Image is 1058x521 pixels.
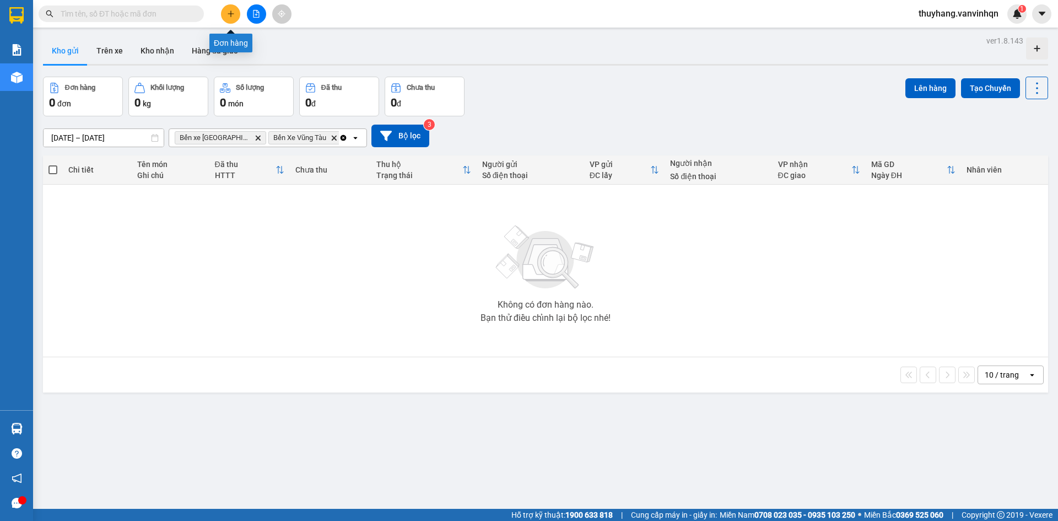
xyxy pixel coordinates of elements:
[871,171,947,180] div: Ngày ĐH
[183,37,247,64] button: Hàng đã giao
[209,34,252,52] div: Đơn hàng
[371,125,429,147] button: Bộ lọc
[967,165,1043,174] div: Nhân viên
[255,135,261,141] svg: Delete
[43,77,123,116] button: Đơn hàng0đơn
[61,8,191,20] input: Tìm tên, số ĐT hoặc mã đơn
[482,171,579,180] div: Số điện thoại
[11,423,23,434] img: warehouse-icon
[228,99,244,108] span: món
[864,509,943,521] span: Miền Bắc
[961,78,1020,98] button: Tạo Chuyến
[631,509,717,521] span: Cung cấp máy in - giấy in:
[49,96,55,109] span: 0
[150,84,184,92] div: Khối lượng
[1037,9,1047,19] span: caret-down
[754,511,855,519] strong: 0708 023 035 - 0935 103 250
[376,171,462,180] div: Trạng thái
[1028,370,1037,379] svg: open
[175,131,266,144] span: Bến xe Quảng Ngãi, close by backspace
[11,72,23,83] img: warehouse-icon
[720,509,855,521] span: Miền Nam
[215,171,276,180] div: HTTT
[590,160,651,169] div: VP gửi
[997,511,1005,519] span: copyright
[12,448,22,459] span: question-circle
[295,165,365,174] div: Chưa thu
[351,133,360,142] svg: open
[137,171,204,180] div: Ghi chú
[236,84,264,92] div: Số lượng
[670,159,766,168] div: Người nhận
[305,96,311,109] span: 0
[137,160,204,169] div: Tên món
[482,160,579,169] div: Người gửi
[985,369,1019,380] div: 10 / trang
[590,171,651,180] div: ĐC lấy
[490,219,601,296] img: svg+xml;base64,PHN2ZyBjbGFzcz0ibGlzdC1wbHVnX19zdmciIHhtbG5zPSJodHRwOi8vd3d3LnczLm9yZy8yMDAwL3N2Zy...
[778,171,851,180] div: ĐC giao
[371,155,477,185] th: Toggle SortBy
[12,498,22,508] span: message
[511,509,613,521] span: Hỗ trợ kỹ thuật:
[670,172,766,181] div: Số điện thoại
[584,155,665,185] th: Toggle SortBy
[134,96,141,109] span: 0
[209,155,290,185] th: Toggle SortBy
[424,119,435,130] sup: 3
[12,473,22,484] span: notification
[905,78,956,98] button: Lên hàng
[1012,9,1022,19] img: icon-new-feature
[220,96,226,109] span: 0
[385,77,465,116] button: Chưa thu0đ
[252,10,260,18] span: file-add
[46,10,53,18] span: search
[215,160,276,169] div: Đã thu
[1026,37,1048,60] div: Tạo kho hàng mới
[247,4,266,24] button: file-add
[481,314,611,323] div: Bạn thử điều chỉnh lại bộ lọc nhé!
[128,77,208,116] button: Khối lượng0kg
[986,35,1023,47] div: ver 1.8.143
[376,160,462,169] div: Thu hộ
[565,511,613,519] strong: 1900 633 818
[778,160,851,169] div: VP nhận
[1018,5,1026,13] sup: 1
[621,509,623,521] span: |
[272,4,292,24] button: aim
[498,300,593,309] div: Không có đơn hàng nào.
[311,99,316,108] span: đ
[9,7,24,24] img: logo-vxr
[278,10,285,18] span: aim
[1032,4,1051,24] button: caret-down
[391,96,397,109] span: 0
[57,99,71,108] span: đơn
[143,99,151,108] span: kg
[910,7,1007,20] span: thuyhang.vanvinhqn
[896,511,943,519] strong: 0369 525 060
[88,37,132,64] button: Trên xe
[132,37,183,64] button: Kho nhận
[773,155,866,185] th: Toggle SortBy
[227,10,235,18] span: plus
[866,155,961,185] th: Toggle SortBy
[299,77,379,116] button: Đã thu0đ
[221,4,240,24] button: plus
[331,135,337,141] svg: Delete
[68,165,126,174] div: Chi tiết
[268,131,342,144] span: Bến Xe Vũng Tàu , close by backspace
[1020,5,1024,13] span: 1
[273,133,326,142] span: Bến Xe Vũng Tàu
[339,133,348,142] svg: Clear all
[397,99,401,108] span: đ
[180,133,250,142] span: Bến xe Quảng Ngãi
[65,84,95,92] div: Đơn hàng
[858,513,861,517] span: ⚪️
[44,129,164,147] input: Select a date range.
[871,160,947,169] div: Mã GD
[407,84,435,92] div: Chưa thu
[214,77,294,116] button: Số lượng0món
[43,37,88,64] button: Kho gửi
[11,44,23,56] img: solution-icon
[321,84,342,92] div: Đã thu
